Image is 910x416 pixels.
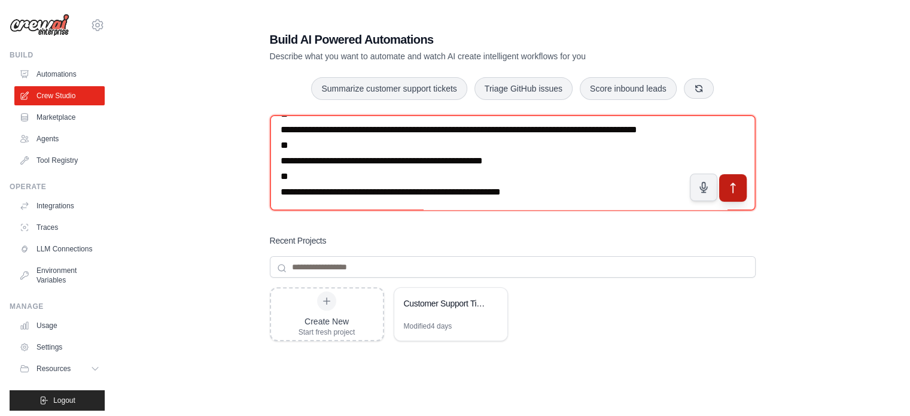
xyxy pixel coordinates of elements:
[311,77,467,100] button: Summarize customer support tickets
[10,182,105,192] div: Operate
[850,359,910,416] iframe: Chat Widget
[14,359,105,378] button: Resources
[10,390,105,411] button: Logout
[690,174,717,201] button: Click to speak your automation idea
[14,151,105,170] a: Tool Registry
[684,78,714,99] button: Get new suggestions
[270,50,672,62] p: Describe what you want to automate and watch AI create intelligent workflows for you
[14,108,105,127] a: Marketplace
[14,316,105,335] a: Usage
[36,364,71,374] span: Resources
[404,297,486,309] div: Customer Support Ticket Processing Automation
[474,77,573,100] button: Triage GitHub issues
[14,65,105,84] a: Automations
[14,338,105,357] a: Settings
[270,235,327,247] h3: Recent Projects
[14,218,105,237] a: Traces
[53,396,75,405] span: Logout
[10,50,105,60] div: Build
[14,196,105,215] a: Integrations
[299,327,355,337] div: Start fresh project
[580,77,677,100] button: Score inbound leads
[299,315,355,327] div: Create New
[10,14,69,37] img: Logo
[14,129,105,148] a: Agents
[14,86,105,105] a: Crew Studio
[404,321,452,331] div: Modified 4 days
[270,31,672,48] h1: Build AI Powered Automations
[10,302,105,311] div: Manage
[14,239,105,259] a: LLM Connections
[14,261,105,290] a: Environment Variables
